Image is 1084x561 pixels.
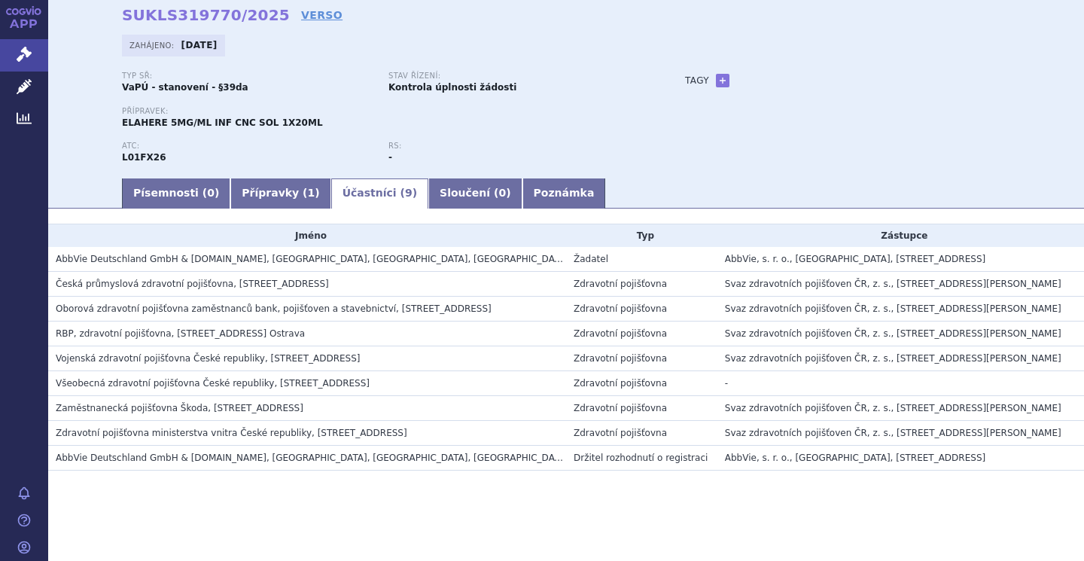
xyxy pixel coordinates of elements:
a: Účastníci (9) [331,178,428,209]
span: Zdravotní pojišťovna ministerstva vnitra České republiky, Vinohradská 2577/178, Praha 3 - Vinohra... [56,428,407,438]
strong: [DATE] [181,40,218,50]
span: Všeobecná zdravotní pojišťovna České republiky, Orlická 2020/4, Praha 3 [56,378,370,389]
span: AbbVie Deutschland GmbH & Co.KG, Knollstrasse, Ludwigshafen, DE [56,453,568,463]
span: Zdravotní pojišťovna [574,303,667,314]
span: Česká průmyslová zdravotní pojišťovna, Jeremenkova 161/11, Ostrava - Vítkovice [56,279,329,289]
a: + [716,74,729,87]
p: Přípravek: [122,107,655,116]
span: 1 [308,187,315,199]
span: Zahájeno: [129,39,177,51]
a: Písemnosti (0) [122,178,230,209]
span: Svaz zdravotních pojišťoven ČR, z. s., [STREET_ADDRESS][PERSON_NAME] [725,328,1061,339]
strong: - [388,152,392,163]
span: Vojenská zdravotní pojišťovna České republiky, Drahobejlova 1404/4, Praha 9 [56,353,361,364]
p: Stav řízení: [388,72,640,81]
span: AbbVie Deutschland GmbH & Co.KG, Knollstrasse, Ludwigshafen, DE [56,254,568,264]
a: Sloučení (0) [428,178,522,209]
span: AbbVie, s. r. o., [GEOGRAPHIC_DATA], [STREET_ADDRESS] [725,254,985,264]
span: Svaz zdravotních pojišťoven ČR, z. s., [STREET_ADDRESS][PERSON_NAME] [725,279,1061,289]
span: Držitel rozhodnutí o registraci [574,453,708,463]
a: Poznámka [522,178,606,209]
span: Zaměstnanecká pojišťovna Škoda, Husova 302, Mladá Boleslav [56,403,303,413]
span: Zdravotní pojišťovna [574,428,667,438]
span: Svaz zdravotních pojišťoven ČR, z. s., [STREET_ADDRESS][PERSON_NAME] [725,303,1061,314]
span: Svaz zdravotních pojišťoven ČR, z. s., [STREET_ADDRESS][PERSON_NAME] [725,403,1061,413]
a: Přípravky (1) [230,178,330,209]
a: VERSO [301,8,343,23]
span: 9 [405,187,413,199]
span: ELAHERE 5MG/ML INF CNC SOL 1X20ML [122,117,323,128]
span: Svaz zdravotních pojišťoven ČR, z. s., [STREET_ADDRESS][PERSON_NAME] [725,428,1061,438]
span: Oborová zdravotní pojišťovna zaměstnanců bank, pojišťoven a stavebnictví, Roškotova 1225/1, Praha 4 [56,303,492,314]
span: Zdravotní pojišťovna [574,353,667,364]
p: Typ SŘ: [122,72,373,81]
span: Zdravotní pojišťovna [574,328,667,339]
strong: MIRVETUXIMAB SORAVTANSIN [122,152,166,163]
th: Zástupce [717,224,1084,247]
span: - [725,378,728,389]
span: Zdravotní pojišťovna [574,279,667,289]
strong: SUKLS319770/2025 [122,6,290,24]
span: AbbVie, s. r. o., [GEOGRAPHIC_DATA], [STREET_ADDRESS] [725,453,985,463]
span: 0 [498,187,506,199]
strong: Kontrola úplnosti žádosti [388,82,516,93]
span: Zdravotní pojišťovna [574,378,667,389]
p: RS: [388,142,640,151]
span: Zdravotní pojišťovna [574,403,667,413]
span: Žadatel [574,254,608,264]
th: Typ [566,224,717,247]
span: 0 [207,187,215,199]
span: RBP, zdravotní pojišťovna, Michálkovická 967/108, Slezská Ostrava [56,328,305,339]
p: ATC: [122,142,373,151]
th: Jméno [48,224,566,247]
strong: VaPÚ - stanovení - §39da [122,82,248,93]
h3: Tagy [685,72,709,90]
span: Svaz zdravotních pojišťoven ČR, z. s., [STREET_ADDRESS][PERSON_NAME] [725,353,1061,364]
